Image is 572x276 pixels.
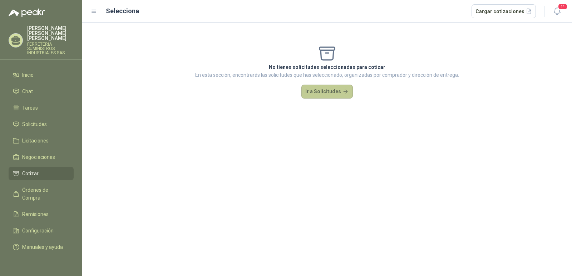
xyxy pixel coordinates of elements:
a: Chat [9,85,74,98]
h2: Selecciona [106,6,139,16]
span: Configuración [22,227,54,235]
p: FERRETERIA SUMINISTROS INDUSTRIALES SAS [27,42,74,55]
span: Inicio [22,71,34,79]
button: 14 [551,5,563,18]
a: Licitaciones [9,134,74,147]
p: No tienes solicitudes seleccionadas para cotizar [195,63,459,71]
span: Chat [22,87,33,95]
a: Negociaciones [9,150,74,164]
img: Logo peakr [9,9,45,17]
span: Manuales y ayuda [22,243,63,251]
a: Órdenes de Compra [9,183,74,205]
a: Cotizar [9,167,74,180]
a: Inicio [9,68,74,82]
a: Solicitudes [9,117,74,131]
a: Tareas [9,101,74,115]
a: Remisiones [9,207,74,221]
p: [PERSON_NAME] [PERSON_NAME] [PERSON_NAME] [27,26,74,41]
a: Manuales y ayuda [9,240,74,254]
span: Órdenes de Compra [22,186,67,202]
span: 14 [558,3,568,10]
span: Solicitudes [22,120,47,128]
span: Remisiones [22,210,49,218]
button: Cargar cotizaciones [472,4,536,19]
p: En esta sección, encontrarás las solicitudes que has seleccionado, organizadas por comprador y di... [195,71,459,79]
span: Tareas [22,104,38,112]
a: Configuración [9,224,74,237]
button: Ir a Solicitudes [301,85,353,99]
span: Licitaciones [22,137,49,145]
span: Negociaciones [22,153,55,161]
span: Cotizar [22,170,39,177]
